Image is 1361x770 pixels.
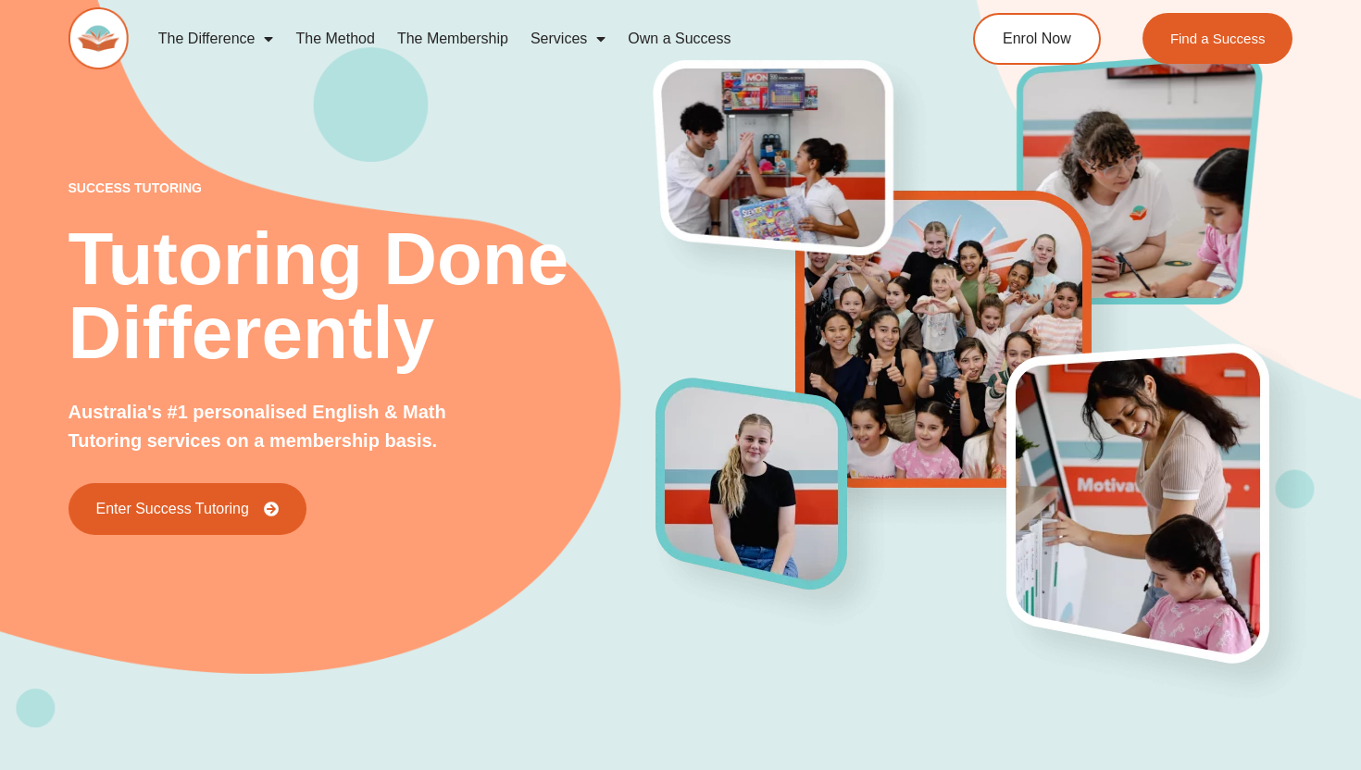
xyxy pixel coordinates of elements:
[519,18,617,60] a: Services
[69,181,656,194] p: success tutoring
[1142,13,1293,64] a: Find a Success
[617,18,742,60] a: Own a Success
[147,18,904,60] nav: Menu
[1170,31,1266,45] span: Find a Success
[147,18,285,60] a: The Difference
[1003,31,1071,46] span: Enrol Now
[69,222,656,370] h2: Tutoring Done Differently
[973,13,1101,65] a: Enrol Now
[69,483,306,535] a: Enter Success Tutoring
[284,18,385,60] a: The Method
[386,18,519,60] a: The Membership
[69,398,498,455] p: Australia's #1 personalised English & Math Tutoring services on a membership basis.
[96,502,249,516] span: Enter Success Tutoring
